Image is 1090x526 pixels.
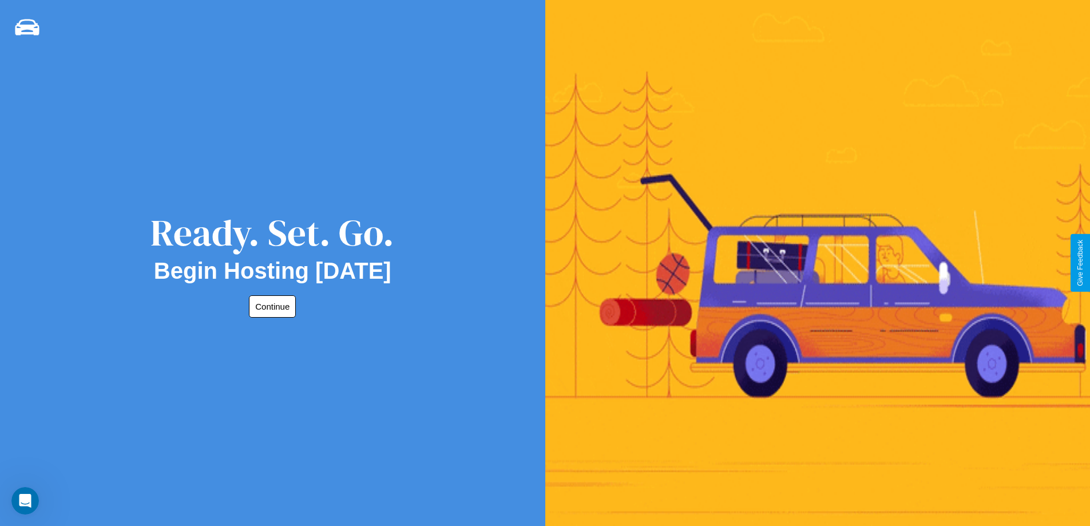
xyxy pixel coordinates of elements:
div: Ready. Set. Go. [150,207,394,258]
button: Continue [249,295,296,318]
h2: Begin Hosting [DATE] [154,258,391,284]
div: Give Feedback [1076,240,1084,286]
iframe: Intercom live chat [11,487,39,515]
